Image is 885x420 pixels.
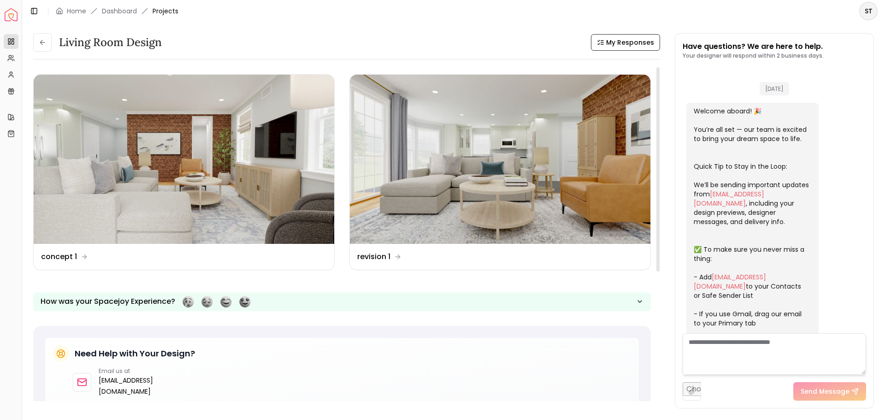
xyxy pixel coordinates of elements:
[683,52,824,59] p: Your designer will respond within 2 business days.
[760,82,789,95] span: [DATE]
[34,75,334,244] img: concept 1
[5,8,18,21] img: Spacejoy Logo
[56,6,178,16] nav: breadcrumb
[75,347,195,360] h5: Need Help with Your Design?
[606,38,654,47] span: My Responses
[860,3,877,19] span: ST
[357,251,390,262] dd: revision 1
[350,75,650,244] img: revision 1
[102,6,137,16] a: Dashboard
[41,296,175,307] p: How was your Spacejoy Experience?
[73,401,631,410] p: Our design experts are here to help with any questions about your project.
[99,375,201,397] a: [EMAIL_ADDRESS][DOMAIN_NAME]
[153,6,178,16] span: Projects
[694,189,764,208] a: [EMAIL_ADDRESS][DOMAIN_NAME]
[59,35,162,50] h3: Living Room design
[5,8,18,21] a: Spacejoy
[41,251,77,262] dd: concept 1
[349,74,651,270] a: revision 1revision 1
[33,74,335,270] a: concept 1concept 1
[683,41,824,52] p: Have questions? We are here to help.
[67,6,86,16] a: Home
[591,34,660,51] button: My Responses
[99,367,201,375] p: Email us at
[859,2,878,20] button: ST
[33,292,651,311] button: How was your Spacejoy Experience?Feeling terribleFeeling badFeeling goodFeeling awesome
[694,272,766,291] a: [EMAIL_ADDRESS][DOMAIN_NAME]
